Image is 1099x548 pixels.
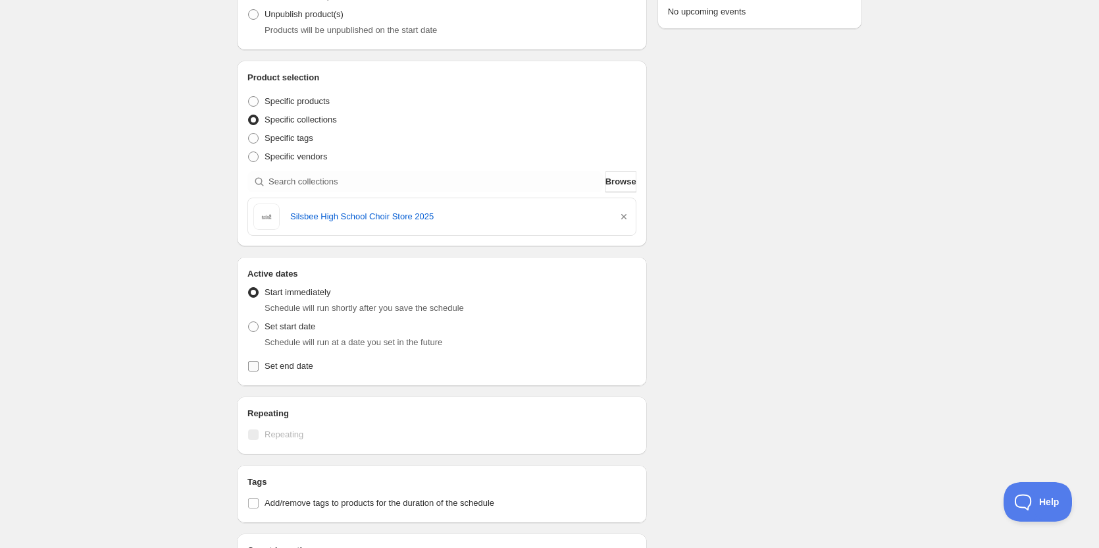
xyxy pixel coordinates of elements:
span: Schedule will run shortly after you save the schedule [265,303,464,313]
button: Browse [605,171,636,192]
span: Specific vendors [265,151,327,161]
h2: Active dates [247,267,636,281]
span: Set start date [265,321,315,331]
span: Repeating [265,429,303,439]
input: Search collections [268,171,603,192]
h2: Product selection [247,71,636,84]
span: Schedule will run at a date you set in the future [265,337,442,347]
h2: Tags [247,476,636,489]
a: Silsbee High School Choir Store 2025 [290,210,607,223]
span: Start immediately [265,287,330,297]
span: Products will be unpublished on the start date [265,25,437,35]
iframe: Toggle Customer Support [1004,482,1073,522]
span: Set end date [265,361,313,371]
span: Browse [605,175,636,188]
span: Specific tags [265,133,313,143]
span: Specific products [265,96,330,106]
h2: Repeating [247,407,636,420]
span: Add/remove tags to products for the duration of the schedule [265,498,494,508]
span: Unpublish product(s) [265,9,344,19]
span: Specific collections [265,115,337,124]
p: No upcoming events [668,5,852,18]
